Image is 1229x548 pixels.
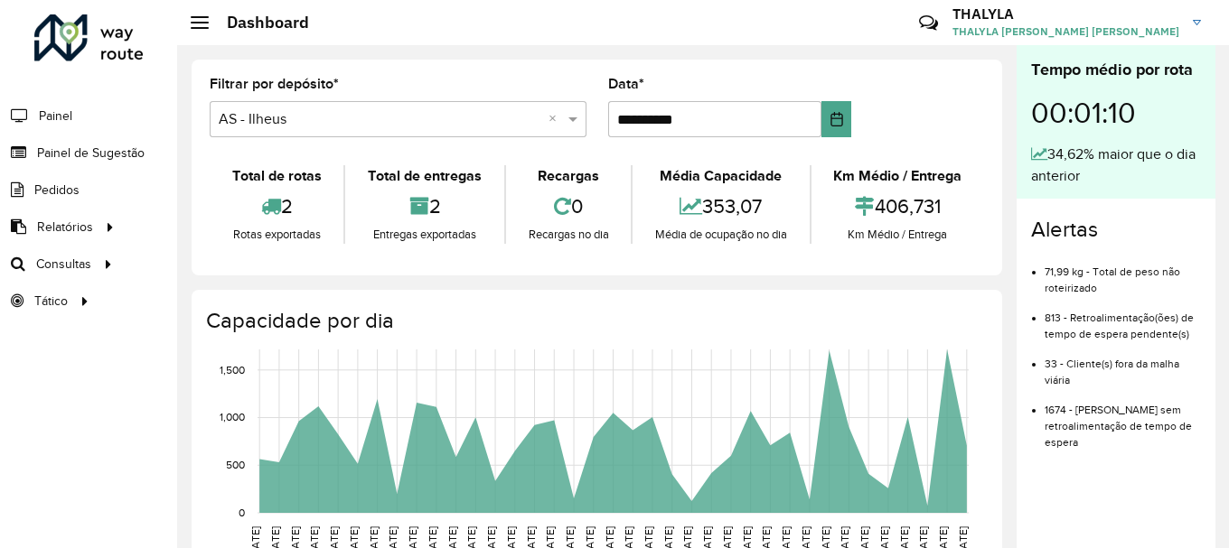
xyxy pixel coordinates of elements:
[220,412,245,423] text: 1,000
[511,187,626,226] div: 0
[821,101,851,137] button: Choose Date
[226,459,245,470] text: 500
[350,187,499,226] div: 2
[239,506,245,518] text: 0
[1045,342,1201,388] li: 33 - Cliente(s) fora da malha viária
[214,226,339,244] div: Rotas exportadas
[511,226,626,244] div: Recargas no dia
[214,187,339,226] div: 2
[1045,388,1201,450] li: 1674 - [PERSON_NAME] sem retroalimentação de tempo de espera
[816,187,980,226] div: 406,731
[34,292,68,311] span: Tático
[206,308,984,334] h4: Capacidade por dia
[1031,217,1201,243] h4: Alertas
[637,226,804,244] div: Média de ocupação no dia
[816,165,980,187] div: Km Médio / Entrega
[549,108,564,130] span: Clear all
[608,73,644,95] label: Data
[1045,296,1201,342] li: 813 - Retroalimentação(ões) de tempo de espera pendente(s)
[350,165,499,187] div: Total de entregas
[214,165,339,187] div: Total de rotas
[37,218,93,237] span: Relatórios
[511,165,626,187] div: Recargas
[209,13,309,33] h2: Dashboard
[816,226,980,244] div: Km Médio / Entrega
[39,107,72,125] span: Painel
[1031,58,1201,82] div: Tempo médio por rota
[36,255,91,274] span: Consultas
[1045,250,1201,296] li: 71,99 kg - Total de peso não roteirizado
[210,73,339,95] label: Filtrar por depósito
[1031,144,1201,187] div: 34,62% maior que o dia anterior
[952,5,1179,23] h3: THALYLA
[952,23,1179,40] span: THALYLA [PERSON_NAME] [PERSON_NAME]
[37,144,145,163] span: Painel de Sugestão
[909,4,948,42] a: Contato Rápido
[34,181,80,200] span: Pedidos
[637,187,804,226] div: 353,07
[350,226,499,244] div: Entregas exportadas
[1031,82,1201,144] div: 00:01:10
[220,364,245,376] text: 1,500
[637,165,804,187] div: Média Capacidade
